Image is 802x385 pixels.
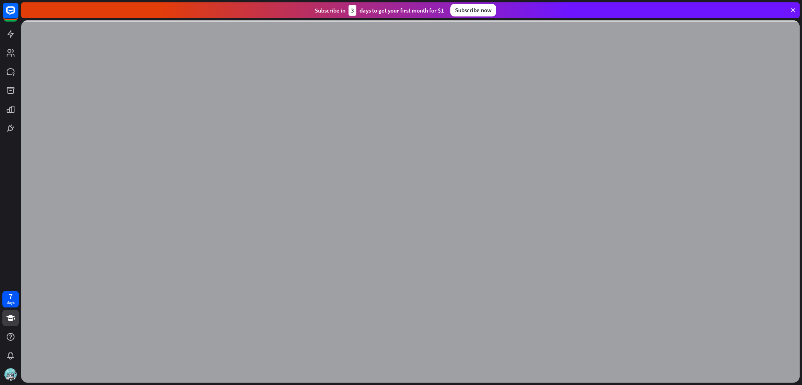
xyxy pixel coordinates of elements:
[7,300,14,305] div: days
[2,291,19,307] a: 7 days
[349,5,356,16] div: 3
[9,293,13,300] div: 7
[315,5,444,16] div: Subscribe in days to get your first month for $1
[450,4,496,16] div: Subscribe now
